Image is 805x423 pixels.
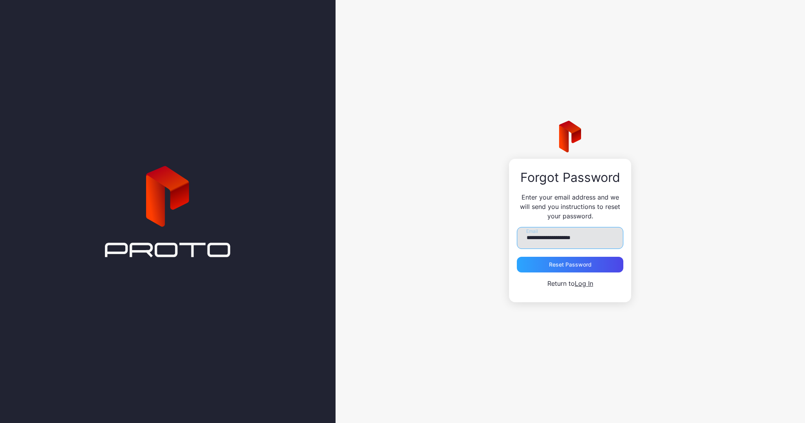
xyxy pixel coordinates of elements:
button: Reset Password [517,257,623,272]
div: Forgot Password [517,171,623,185]
input: Email [517,227,623,249]
div: Reset Password [549,261,592,268]
p: Enter your email address and we will send you instructions to reset your password. [517,192,623,221]
a: Log In [575,280,593,287]
p: Return to [517,279,623,288]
